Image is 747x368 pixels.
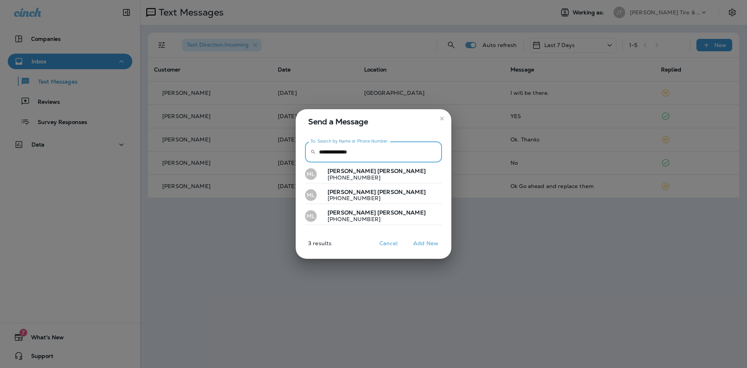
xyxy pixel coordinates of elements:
span: [PERSON_NAME] [377,209,426,216]
button: Cancel [374,237,403,249]
label: To: Search by Name or Phone Number [310,138,388,144]
span: [PERSON_NAME] [377,167,426,174]
div: ML [305,189,317,201]
p: [PHONE_NUMBER] [321,216,426,222]
button: close [436,112,448,125]
span: [PERSON_NAME] [328,167,376,174]
button: ML[PERSON_NAME] [PERSON_NAME][PHONE_NUMBER] [305,166,442,183]
button: ML[PERSON_NAME] [PERSON_NAME][PHONE_NUMBER] [305,207,442,225]
span: [PERSON_NAME] [328,209,376,216]
span: Send a Message [308,115,442,128]
span: [PERSON_NAME] [328,188,376,195]
span: [PERSON_NAME] [377,188,426,195]
button: ML[PERSON_NAME] [PERSON_NAME][PHONE_NUMBER] [305,187,442,204]
div: ML [305,210,317,222]
div: ML [305,168,317,180]
p: [PHONE_NUMBER] [321,195,426,201]
p: [PHONE_NUMBER] [321,174,426,181]
p: 3 results [293,240,331,253]
button: Add New [409,237,442,249]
